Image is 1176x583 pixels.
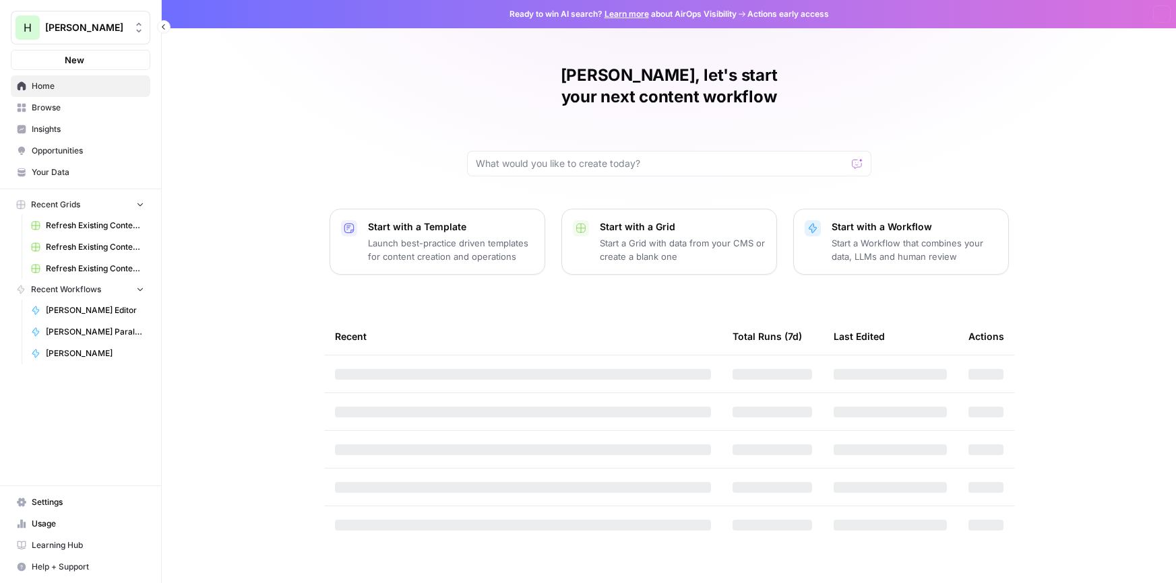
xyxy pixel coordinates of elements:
[11,97,150,118] a: Browse
[45,21,127,34] span: [PERSON_NAME]
[32,518,144,530] span: Usage
[605,9,649,19] a: Learn more
[793,209,1009,275] button: Start with a WorkflowStart a Workflow that combines your data, LLMs and human review
[31,199,80,211] span: Recent Grids
[11,491,150,513] a: Settings
[509,8,737,20] span: Ready to win AI search? about AirOps Visibility
[11,279,150,300] button: Recent Workflows
[11,195,150,215] button: Recent Grids
[46,304,144,316] span: [PERSON_NAME] Editor
[11,162,150,183] a: Your Data
[600,220,766,234] p: Start with a Grid
[968,318,1004,355] div: Actions
[46,219,144,232] span: Refresh Existing Content [DATE] Deleted AEO, doesn't work now
[832,236,997,263] p: Start a Workflow that combines your data, LLMs and human review
[32,123,144,135] span: Insights
[25,258,150,279] a: Refresh Existing Content (1)
[467,65,871,108] h1: [PERSON_NAME], let's start your next content workflow
[600,236,766,263] p: Start a Grid with data from your CMS or create a blank one
[32,539,144,551] span: Learning Hub
[46,241,144,253] span: Refresh Existing Content Only Based on SERP
[46,347,144,359] span: [PERSON_NAME]
[368,236,534,263] p: Launch best-practice driven templates for content creation and operations
[11,513,150,535] a: Usage
[832,220,997,234] p: Start with a Workflow
[330,209,545,275] button: Start with a TemplateLaunch best-practice driven templates for content creation and operations
[11,535,150,556] a: Learning Hub
[11,140,150,162] a: Opportunities
[11,50,150,70] button: New
[733,318,802,355] div: Total Runs (7d)
[25,321,150,343] a: [PERSON_NAME] Paralegal
[25,343,150,364] a: [PERSON_NAME]
[32,561,144,573] span: Help + Support
[11,75,150,97] a: Home
[11,11,150,44] button: Workspace: Hasbrook
[31,283,101,296] span: Recent Workflows
[11,118,150,140] a: Insights
[25,236,150,258] a: Refresh Existing Content Only Based on SERP
[32,145,144,157] span: Opportunities
[32,166,144,178] span: Your Data
[32,80,144,92] span: Home
[25,215,150,236] a: Refresh Existing Content [DATE] Deleted AEO, doesn't work now
[368,220,534,234] p: Start with a Template
[25,300,150,321] a: [PERSON_NAME] Editor
[24,20,32,36] span: H
[561,209,777,275] button: Start with a GridStart a Grid with data from your CMS or create a blank one
[32,496,144,508] span: Settings
[46,263,144,275] span: Refresh Existing Content (1)
[834,318,885,355] div: Last Edited
[65,53,84,67] span: New
[11,556,150,578] button: Help + Support
[32,102,144,114] span: Browse
[476,157,846,170] input: What would you like to create today?
[335,318,711,355] div: Recent
[46,326,144,338] span: [PERSON_NAME] Paralegal
[747,8,829,20] span: Actions early access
